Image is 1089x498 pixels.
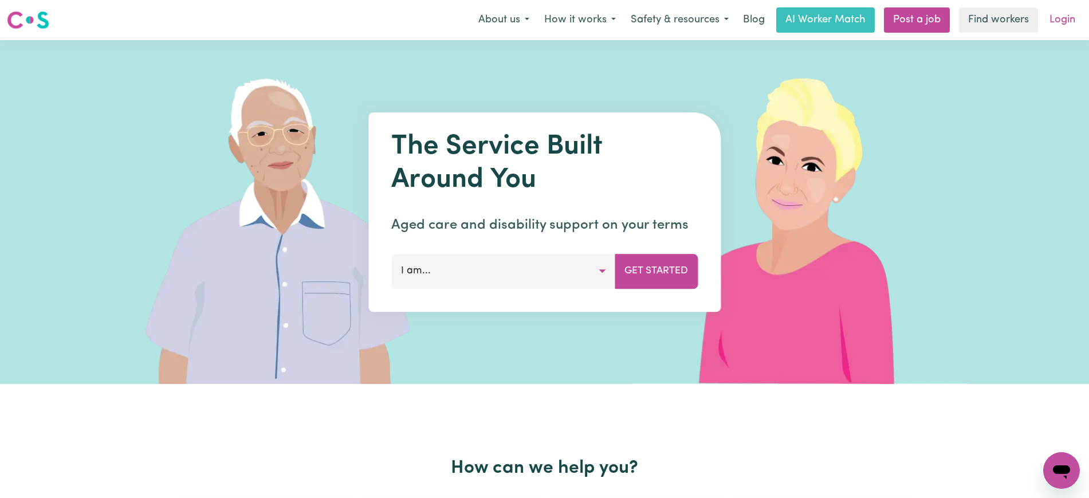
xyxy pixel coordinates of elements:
img: Careseekers logo [7,10,49,30]
button: About us [471,8,537,32]
a: Find workers [959,7,1038,33]
a: Careseekers logo [7,7,49,33]
button: How it works [537,8,623,32]
h1: The Service Built Around You [391,131,698,197]
button: Safety & resources [623,8,736,32]
button: I am... [391,254,615,288]
a: Login [1043,7,1082,33]
p: Aged care and disability support on your terms [391,215,698,236]
a: Post a job [884,7,950,33]
h2: How can we help you? [174,457,916,479]
a: Blog [736,7,772,33]
a: AI Worker Match [776,7,875,33]
button: Get Started [615,254,698,288]
iframe: Button to launch messaging window [1043,452,1080,489]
